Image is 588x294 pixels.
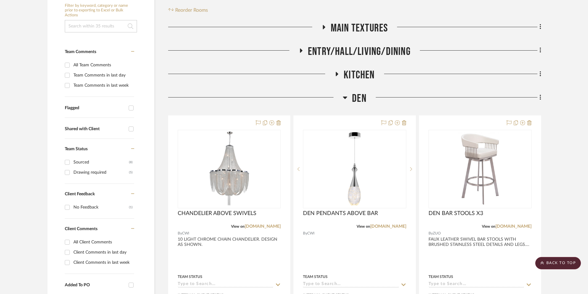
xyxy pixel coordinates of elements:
span: Reorder Rooms [175,6,208,14]
span: Team Status [65,147,88,151]
span: By [178,230,182,236]
div: (5) [129,168,133,177]
span: DEN [352,92,366,105]
span: Client Feedback [65,192,95,196]
a: [DOMAIN_NAME] [370,224,406,229]
input: Search within 35 results [65,20,137,32]
a: [DOMAIN_NAME] [245,224,281,229]
img: DEN PENDANTS ABOVE BAR [316,130,393,208]
img: CHANDELIER ABOVE SWIVELS [191,130,268,208]
span: MAIN TEXTURES [331,22,388,35]
div: Client Comments in last week [73,258,133,267]
span: DEN PENDANTS ABOVE BAR [303,210,378,217]
div: All Team Comments [73,60,133,70]
div: (8) [129,157,133,167]
scroll-to-top-button: BACK TO TOP [535,257,581,269]
h6: Filter by keyword, category or name prior to exporting to Excel or Bulk Actions [65,3,137,18]
span: Team Comments [65,50,96,54]
div: Client Comments in last day [73,247,133,257]
a: [DOMAIN_NAME] [495,224,532,229]
div: (1) [129,202,133,212]
input: Type to Search… [429,282,524,288]
div: Flagged [65,106,126,111]
span: View on [482,225,495,228]
input: Type to Search… [303,282,399,288]
span: View on [357,225,370,228]
span: Client Comments [65,227,97,231]
button: Reorder Rooms [168,6,208,14]
span: ZUO [433,230,441,236]
span: CHANDELIER ABOVE SWIVELS [178,210,256,217]
div: Team Comments in last week [73,81,133,90]
div: All Client Comments [73,237,133,247]
div: Shared with Client [65,126,126,132]
div: Team Status [303,274,328,280]
div: No Feedback [73,202,129,212]
span: CWI [182,230,189,236]
img: DEN BAR STOOLS X3 [458,130,502,208]
div: Drawing required [73,168,129,177]
div: 0 [429,130,531,208]
span: ENTRY/HALL/LIVING/DINING [308,45,411,58]
div: Team Comments in last day [73,70,133,80]
span: View on [231,225,245,228]
span: Kitchen [344,68,375,82]
span: DEN BAR STOOLS X3 [429,210,483,217]
div: Added To PO [65,283,126,288]
div: 0 [303,130,406,208]
div: Team Status [178,274,202,280]
input: Type to Search… [178,282,273,288]
span: By [303,230,307,236]
span: CWI [307,230,314,236]
span: By [429,230,433,236]
div: Team Status [429,274,453,280]
div: Sourced [73,157,129,167]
